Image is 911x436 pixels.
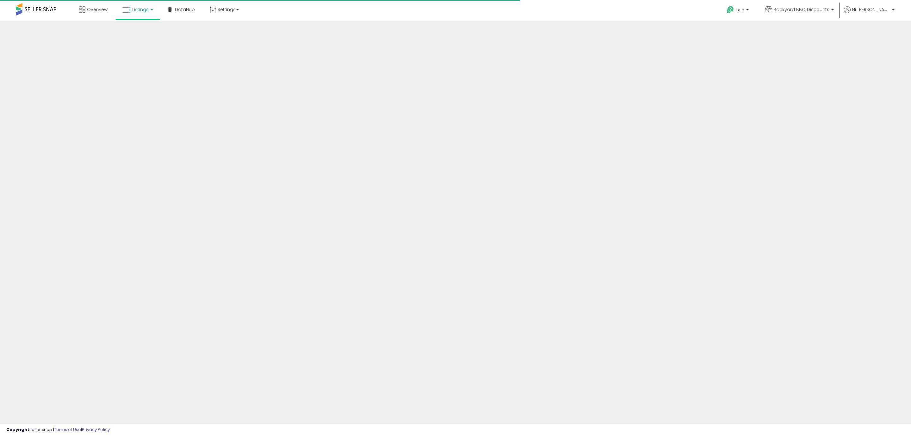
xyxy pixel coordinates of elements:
span: Overview [87,6,108,13]
a: Help [722,1,755,21]
i: Get Help [726,6,734,14]
span: Backyard BBQ Discounts [773,6,829,13]
span: Help [736,7,744,13]
span: Hi [PERSON_NAME] [852,6,890,13]
a: Hi [PERSON_NAME] [844,6,895,21]
span: DataHub [175,6,195,13]
span: Listings [132,6,149,13]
